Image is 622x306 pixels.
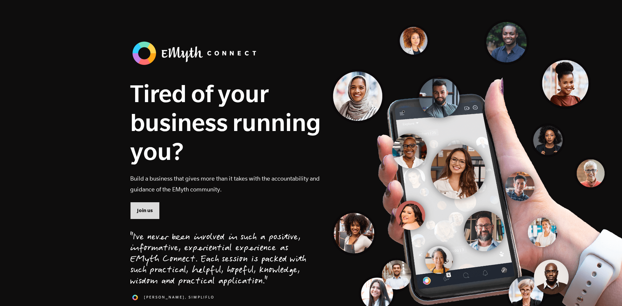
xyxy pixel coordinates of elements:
[130,202,160,219] a: Join us
[130,173,321,195] p: Build a business that gives more than it takes with the accountability and guidance of the EMyth ...
[130,293,140,302] img: 1
[130,39,261,67] img: banner_logo
[130,232,306,288] div: "I've never been involved in such a positive, informative, experiential experience as EMyth Conne...
[137,207,153,214] span: Join us
[589,274,622,306] iframe: Chat Widget
[144,295,214,300] span: [PERSON_NAME], SimpliFlo
[130,79,321,165] h1: Tired of your business running you?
